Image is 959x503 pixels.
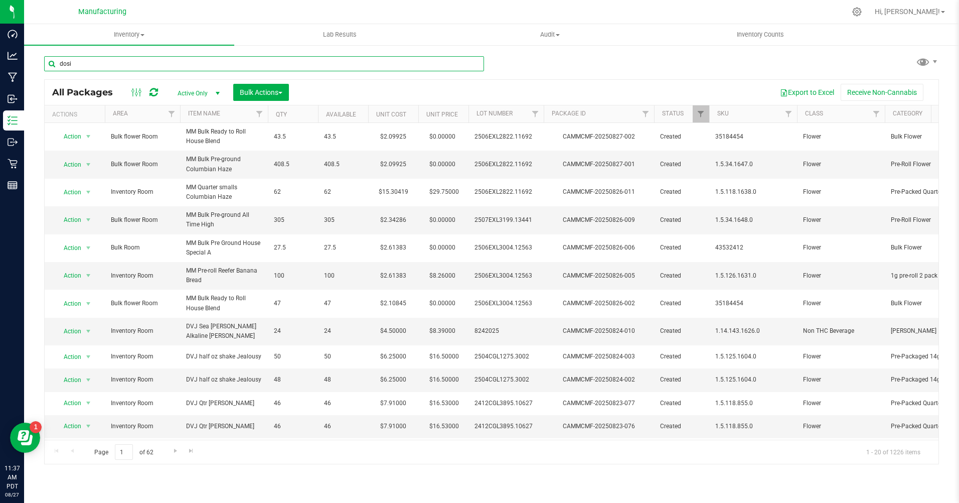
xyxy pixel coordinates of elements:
[474,160,538,169] span: 2506EXL2822.11692
[55,396,82,410] span: Action
[542,160,656,169] div: CAMMCMF-20250827-001
[368,392,418,415] td: $7.91000
[324,352,362,361] span: 50
[82,213,95,227] span: select
[274,215,312,225] span: 305
[424,296,460,311] span: $0.00000
[24,30,234,39] span: Inventory
[368,123,418,151] td: $2.09925
[542,243,656,253] div: CAMMCMF-20250826-006
[55,419,82,433] span: Action
[55,324,82,338] span: Action
[542,326,656,336] div: CAMMCMF-20250824-010
[111,326,174,336] span: Inventory Room
[660,187,703,197] span: Created
[715,375,791,385] span: 1.5.125.1604.0
[276,111,287,118] a: Qty
[424,213,460,227] span: $0.00000
[542,187,656,197] div: CAMMCMF-20250826-011
[324,215,362,225] span: 305
[655,24,865,45] a: Inventory Counts
[274,422,312,431] span: 46
[274,326,312,336] span: 24
[82,324,95,338] span: select
[426,111,458,118] a: Unit Price
[660,160,703,169] span: Created
[424,240,460,255] span: $0.00000
[803,160,879,169] span: Flower
[542,422,656,431] div: CAMMCMF-20250823-076
[715,422,791,431] span: 1.5.118.855.0
[424,324,460,338] span: $8.39000
[82,185,95,199] span: select
[780,105,797,122] a: Filter
[803,243,879,253] span: Flower
[424,185,464,199] span: $29.75000
[424,269,460,283] span: $8.26000
[693,105,709,122] a: Filter
[474,132,538,142] span: 2506EXL2822.11692
[324,132,362,142] span: 43.5
[424,372,464,387] span: $16.50000
[324,326,362,336] span: 24
[8,159,18,169] inline-svg: Retail
[30,421,42,433] iframe: Resource center unread badge
[368,290,418,317] td: $2.10845
[274,132,312,142] span: 43.5
[803,375,879,385] span: Flower
[164,105,180,122] a: Filter
[324,187,362,197] span: 62
[82,241,95,255] span: select
[715,160,791,169] span: 1.5.34.1647.0
[368,415,418,438] td: $7.91000
[868,105,885,122] a: Filter
[542,271,656,281] div: CAMMCMF-20250826-005
[324,271,362,281] span: 100
[274,375,312,385] span: 48
[660,215,703,225] span: Created
[803,271,879,281] span: Flower
[805,110,823,117] a: Class
[55,373,82,387] span: Action
[660,243,703,253] span: Created
[113,110,128,117] a: Area
[324,299,362,308] span: 47
[715,243,791,253] span: 43532412
[715,187,791,197] span: 1.5.118.1638.0
[368,438,418,461] td: $6.25000
[52,111,101,118] div: Actions
[715,399,791,408] span: 1.5.118.855.0
[851,7,863,17] div: Manage settings
[715,132,791,142] span: 35184454
[186,183,262,202] span: MM Quarter smalls Columbian Haze
[82,350,95,364] span: select
[55,350,82,364] span: Action
[715,271,791,281] span: 1.5.126.1631.0
[188,110,220,117] a: Item Name
[368,234,418,262] td: $2.61383
[186,294,262,313] span: MM Bulk Ready to Roll House Blend
[111,187,174,197] span: Inventory Room
[474,243,538,253] span: 2506EXL3004.12563
[274,243,312,253] span: 27.5
[82,373,95,387] span: select
[240,88,282,96] span: Bulk Actions
[55,241,82,255] span: Action
[324,422,362,431] span: 46
[424,157,460,172] span: $0.00000
[186,422,262,431] span: DVJ Qtr [PERSON_NAME]
[111,375,174,385] span: Inventory Room
[717,110,729,117] a: SKU
[773,84,841,101] button: Export to Excel
[8,51,18,61] inline-svg: Analytics
[474,326,538,336] span: 8242025
[660,271,703,281] span: Created
[542,132,656,142] div: CAMMCMF-20250827-002
[476,110,513,117] a: Lot Number
[723,30,797,39] span: Inventory Counts
[55,185,82,199] span: Action
[82,396,95,410] span: select
[552,110,586,117] a: Package ID
[82,158,95,172] span: select
[637,105,654,122] a: Filter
